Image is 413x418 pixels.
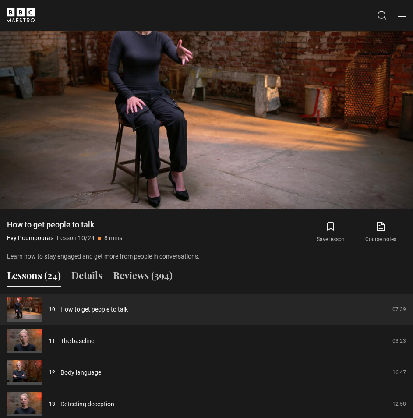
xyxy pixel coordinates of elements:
button: Lessons (24) [7,268,61,287]
p: Lesson 10/24 [57,234,95,243]
a: How to get people to talk [60,305,128,314]
button: Details [71,268,102,287]
p: 8 mins [104,234,122,243]
h1: How to get people to talk [7,220,122,230]
a: Course notes [356,220,406,245]
svg: BBC Maestro [7,8,35,22]
p: Evy Poumpouras [7,234,53,243]
button: Reviews (394) [113,268,173,287]
button: Save lesson [306,220,356,245]
button: Toggle navigation [398,11,406,20]
a: The baseline [60,337,94,346]
a: Detecting deception [60,400,114,409]
a: Body language [60,368,101,377]
p: Learn how to stay engaged and get more from people in conversations. [7,252,249,261]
